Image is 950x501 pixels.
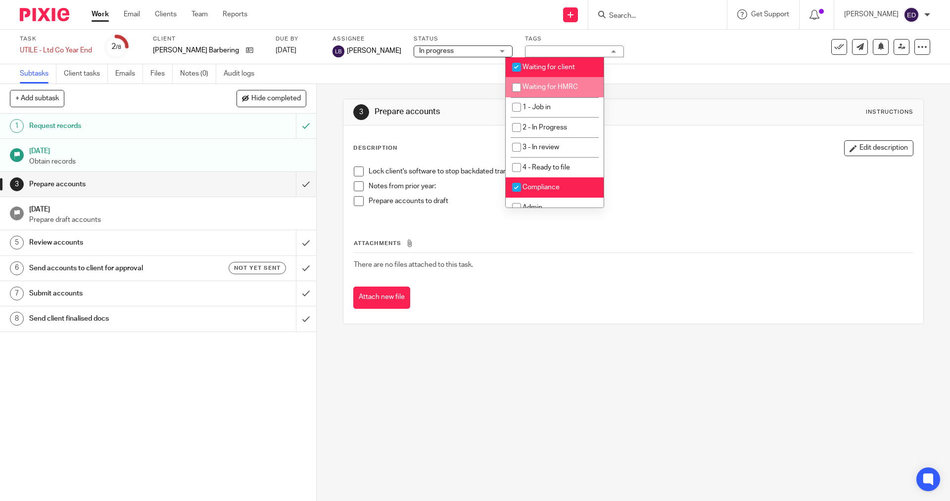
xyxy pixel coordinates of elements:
[20,8,69,21] img: Pixie
[522,124,567,131] span: 2 - In Progress
[10,90,64,107] button: + Add subtask
[866,108,913,116] div: Instructions
[353,104,369,120] div: 3
[10,236,24,250] div: 5
[10,287,24,300] div: 7
[29,157,306,167] p: Obtain records
[92,9,109,19] a: Work
[29,261,200,276] h1: Send accounts to client for approval
[332,45,344,57] img: svg%3E
[608,12,697,21] input: Search
[522,204,542,211] span: Admin
[10,312,24,326] div: 8
[525,35,624,43] label: Tags
[354,241,401,246] span: Attachments
[29,235,200,250] h1: Review accounts
[29,202,306,214] h1: [DATE]
[522,83,578,90] span: Waiting for HMRC
[116,44,121,50] small: /8
[522,144,559,151] span: 3 - In review
[29,286,200,301] h1: Submit accounts
[276,47,296,54] span: [DATE]
[124,9,140,19] a: Email
[251,95,301,103] span: Hide completed
[369,196,912,206] p: Prepare accounts to draft
[375,107,655,117] h1: Prepare accounts
[419,47,454,54] span: In progress
[155,9,177,19] a: Clients
[369,181,912,191] p: Notes from prior year:
[276,35,320,43] label: Due by
[522,104,551,111] span: 1 - Job in
[64,64,108,83] a: Client tasks
[115,64,143,83] a: Emails
[20,35,92,43] label: Task
[903,7,919,23] img: svg%3E
[844,9,899,19] p: [PERSON_NAME]
[191,9,208,19] a: Team
[224,64,262,83] a: Audit logs
[29,215,306,225] p: Prepare draft accounts
[414,35,513,43] label: Status
[20,45,92,55] div: UTILE - Ltd Co Year End
[153,45,241,55] p: [PERSON_NAME] Barbering Ltd
[332,35,401,43] label: Assignee
[522,184,560,191] span: Compliance
[353,144,397,152] p: Description
[180,64,216,83] a: Notes (0)
[223,9,247,19] a: Reports
[353,287,410,309] button: Attach new file
[10,261,24,275] div: 6
[354,261,473,268] span: There are no files attached to this task.
[111,41,121,52] div: 2
[10,177,24,191] div: 3
[347,46,401,56] span: [PERSON_NAME]
[522,164,570,171] span: 4 - Ready to file
[237,90,306,107] button: Hide completed
[234,264,281,272] span: Not yet sent
[522,64,575,71] span: Waiting for client
[844,140,913,156] button: Edit description
[150,64,173,83] a: Files
[20,64,56,83] a: Subtasks
[29,177,200,192] h1: Prepare accounts
[29,144,306,156] h1: [DATE]
[10,119,24,133] div: 1
[751,11,789,18] span: Get Support
[153,35,263,43] label: Client
[369,167,912,176] p: Lock client's software to stop backdated transactions
[29,119,200,133] h1: Request records
[29,311,200,326] h1: Send client finalised docs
